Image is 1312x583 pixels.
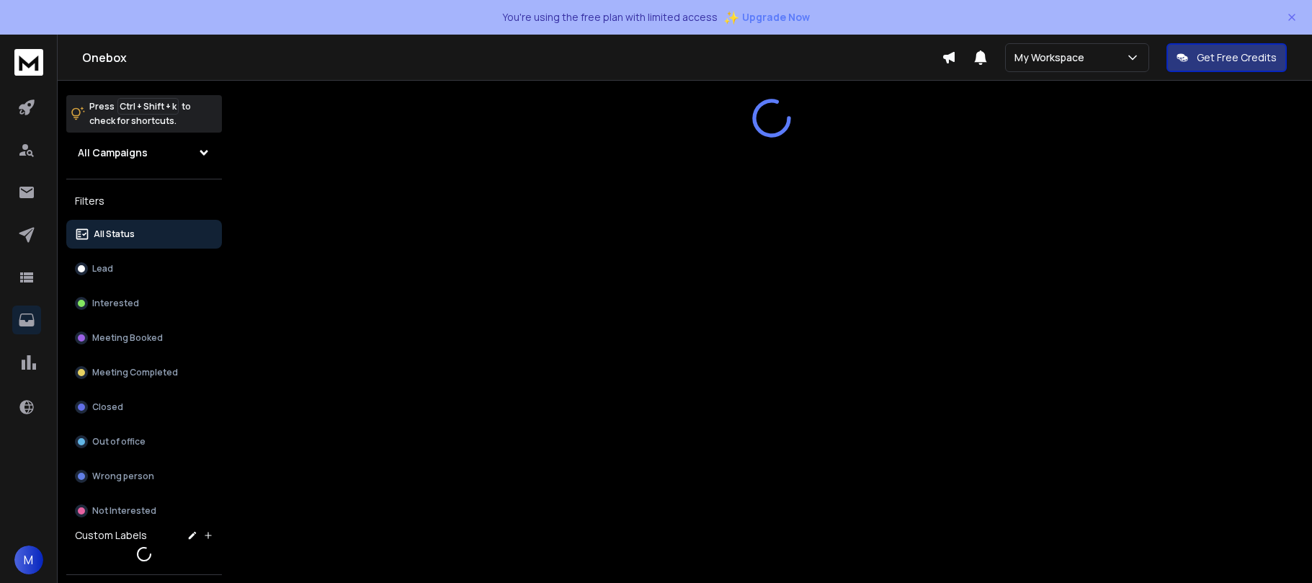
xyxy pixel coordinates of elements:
[66,462,222,491] button: Wrong person
[92,332,163,344] p: Meeting Booked
[92,436,146,448] p: Out of office
[117,98,179,115] span: Ctrl + Shift + k
[92,263,113,275] p: Lead
[92,401,123,413] p: Closed
[66,289,222,318] button: Interested
[92,298,139,309] p: Interested
[502,10,718,25] p: You're using the free plan with limited access
[66,358,222,387] button: Meeting Completed
[89,99,191,128] p: Press to check for shortcuts.
[14,546,43,574] button: M
[94,228,135,240] p: All Status
[66,393,222,422] button: Closed
[1014,50,1090,65] p: My Workspace
[1166,43,1287,72] button: Get Free Credits
[66,427,222,456] button: Out of office
[82,49,942,66] h1: Onebox
[66,220,222,249] button: All Status
[66,324,222,352] button: Meeting Booked
[66,138,222,167] button: All Campaigns
[75,528,147,543] h3: Custom Labels
[66,254,222,283] button: Lead
[66,497,222,525] button: Not Interested
[78,146,148,160] h1: All Campaigns
[723,7,739,27] span: ✨
[92,505,156,517] p: Not Interested
[1197,50,1277,65] p: Get Free Credits
[66,191,222,211] h3: Filters
[92,367,178,378] p: Meeting Completed
[723,3,810,32] button: ✨Upgrade Now
[742,10,810,25] span: Upgrade Now
[92,471,154,482] p: Wrong person
[14,49,43,76] img: logo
